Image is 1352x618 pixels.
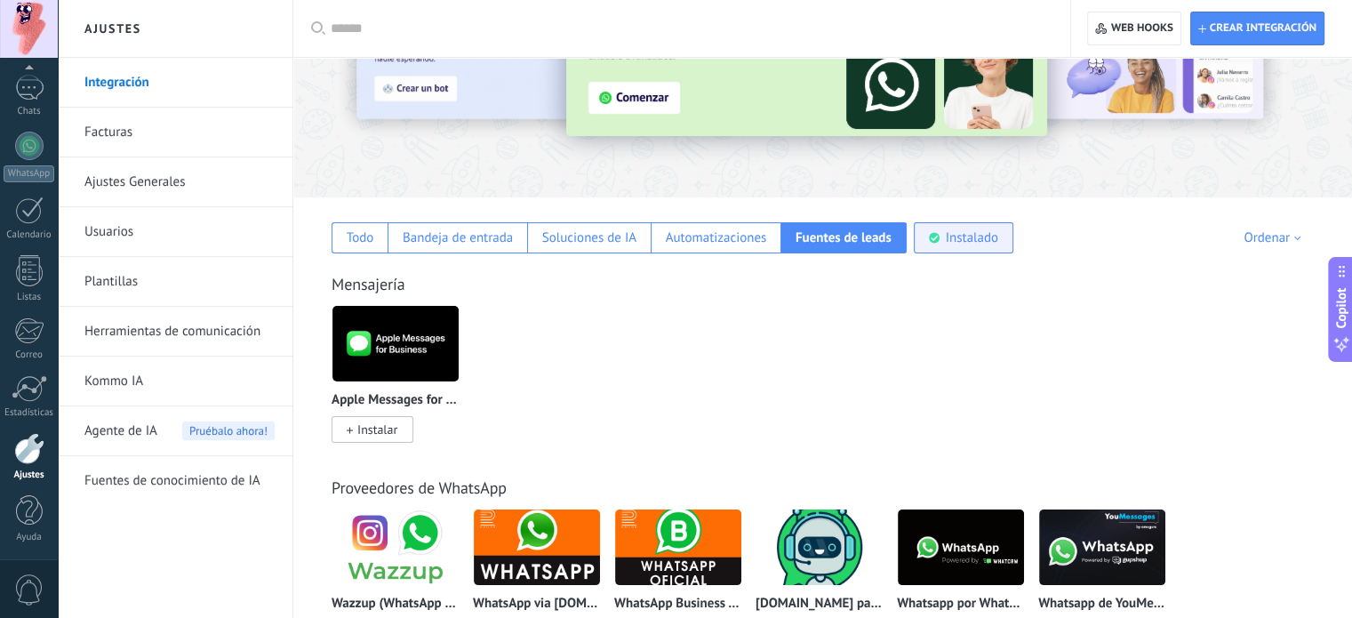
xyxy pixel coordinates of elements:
[332,301,459,387] img: logo_main.png
[58,406,292,456] li: Agente de IA
[332,274,405,294] a: Mensajería
[897,597,1025,612] p: Whatsapp por Whatcrm y Telphin
[1038,597,1166,612] p: Whatsapp de YouMessages
[1087,12,1180,45] button: Web hooks
[84,357,275,406] a: Kommo IA
[4,349,55,361] div: Correo
[84,58,275,108] a: Integración
[1332,287,1350,328] span: Copilot
[542,229,636,246] div: Soluciones de IA
[1039,504,1165,590] img: logo_main.png
[357,421,397,437] span: Instalar
[84,456,275,506] a: Fuentes de conocimiento de IA
[58,108,292,157] li: Facturas
[4,165,54,182] div: WhatsApp
[474,504,600,590] img: logo_main.png
[4,106,55,117] div: Chats
[4,470,55,481] div: Ajustes
[473,597,601,612] p: WhatsApp via [DOMAIN_NAME]
[58,456,292,505] li: Fuentes de conocimiento de IA
[615,504,741,590] img: logo_main.png
[84,406,275,456] a: Agente de IAPruébalo ahora!
[4,532,55,543] div: Ayuda
[332,305,473,464] div: Apple Messages for Business
[332,504,459,590] img: logo_main.png
[84,406,157,456] span: Agente de IA
[58,257,292,307] li: Plantillas
[666,229,767,246] div: Automatizaciones
[1210,21,1316,36] span: Crear integración
[84,257,275,307] a: Plantillas
[58,207,292,257] li: Usuarios
[332,597,460,612] p: Wazzup (WhatsApp & Instagram)
[1244,229,1307,246] div: Ordenar
[4,292,55,303] div: Listas
[58,58,292,108] li: Integración
[332,393,460,408] p: Apple Messages for Business
[84,207,275,257] a: Usuarios
[946,229,998,246] div: Instalado
[4,407,55,419] div: Estadísticas
[403,229,513,246] div: Bandeja de entrada
[898,504,1024,590] img: logo_main.png
[1190,12,1324,45] button: Crear integración
[332,478,507,498] a: Proveedores de WhatsApp
[58,357,292,406] li: Kommo IA
[1111,21,1173,36] span: Web hooks
[58,157,292,207] li: Ajustes Generales
[614,597,742,612] p: WhatsApp Business API ([GEOGRAPHIC_DATA]) via [DOMAIN_NAME]
[84,157,275,207] a: Ajustes Generales
[182,421,275,440] span: Pruébalo ahora!
[796,229,892,246] div: Fuentes de leads
[347,229,374,246] div: Todo
[756,597,884,612] p: [DOMAIN_NAME] para WhatsApp
[84,307,275,357] a: Herramientas de comunicación
[58,307,292,357] li: Herramientas de comunicación
[84,108,275,157] a: Facturas
[756,504,883,590] img: logo_main.png
[4,229,55,241] div: Calendario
